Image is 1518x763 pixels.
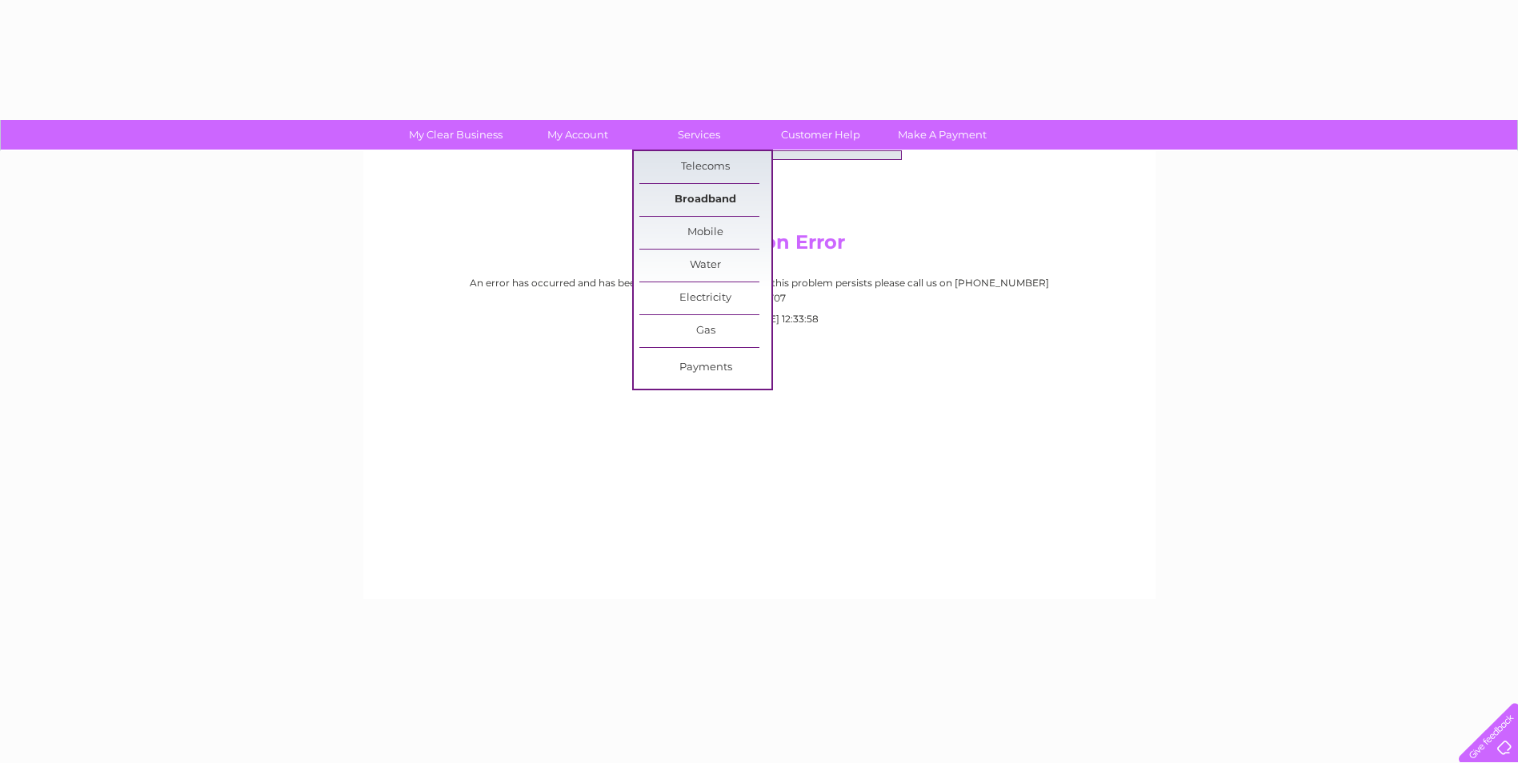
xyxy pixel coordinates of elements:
[390,120,522,150] a: My Clear Business
[378,231,1140,262] h2: Application Error
[639,315,771,347] a: Gas
[639,217,771,249] a: Mobile
[639,282,771,314] a: Electricity
[876,120,1008,150] a: Make A Payment
[639,250,771,282] a: Water
[742,309,845,330] td: [DATE] 12:33:58
[639,184,771,216] a: Broadband
[742,288,845,309] td: 4755707
[774,151,906,183] a: Fault
[755,120,887,150] a: Customer Help
[633,120,765,150] a: Services
[639,151,771,183] a: Telecoms
[639,352,771,384] a: Payments
[378,278,1140,330] div: An error has occurred and has been logged. Please try again, if this problem persists please call...
[511,120,643,150] a: My Account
